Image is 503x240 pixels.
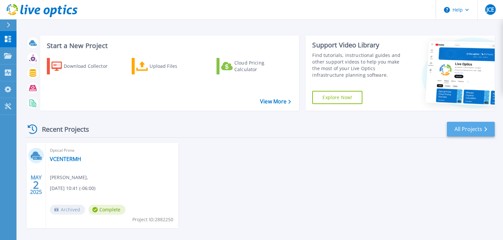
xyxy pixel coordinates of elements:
a: All Projects [447,122,495,137]
a: Explore Now! [312,91,362,104]
a: Cloud Pricing Calculator [217,58,290,74]
span: [PERSON_NAME] , [50,174,88,181]
div: MAY 2025 [30,173,42,197]
a: View More [260,98,291,105]
div: Recent Projects [25,121,98,137]
span: Optical Prime [50,147,174,154]
span: JCE [486,7,494,12]
h3: Start a New Project [47,42,291,49]
a: VCENTERMH [50,156,81,162]
span: Complete [88,205,125,215]
div: Download Collector [64,60,117,73]
span: 2 [33,182,39,188]
span: Project ID: 2882250 [132,216,173,223]
div: Find tutorials, instructional guides and other support videos to help you make the most of your L... [312,52,407,78]
span: [DATE] 10:41 (-06:00) [50,185,95,192]
div: Cloud Pricing Calculator [234,60,287,73]
span: Archived [50,205,85,215]
a: Download Collector [47,58,120,74]
div: Support Video Library [312,41,407,49]
div: Upload Files [150,60,202,73]
a: Upload Files [132,58,205,74]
